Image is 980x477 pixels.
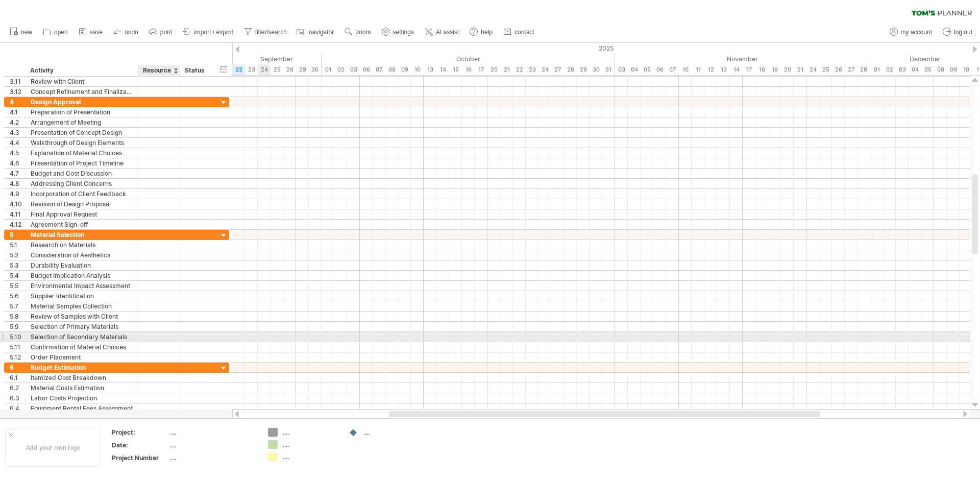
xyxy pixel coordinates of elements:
[31,199,133,209] div: Revision of Design Proposal
[551,64,564,75] div: Monday, 27 October 2025
[436,29,459,36] span: AI assist
[10,332,25,342] div: 5.10
[10,128,25,137] div: 4.3
[54,29,68,36] span: open
[538,64,551,75] div: Friday, 24 October 2025
[7,26,35,39] a: new
[679,64,692,75] div: Monday, 10 November 2025
[31,403,133,413] div: Equipment Rental Fees Assessment
[819,64,832,75] div: Tuesday, 25 November 2025
[112,441,168,449] div: Date:
[10,189,25,199] div: 4.9
[31,158,133,168] div: Presentation of Project Timeline
[160,29,172,36] span: print
[40,26,71,39] a: open
[31,322,133,331] div: Selection of Primary Materials
[615,54,870,64] div: November 2025
[10,240,25,250] div: 5.1
[30,65,132,76] div: Activity
[10,250,25,260] div: 5.2
[10,158,25,168] div: 4.6
[31,209,133,219] div: Final Approval Request
[283,64,296,75] div: Friday, 26 September 2025
[10,230,25,240] div: 5
[385,64,398,75] div: Wednesday, 8 October 2025
[10,199,25,209] div: 4.10
[436,64,449,75] div: Tuesday, 14 October 2025
[487,64,500,75] div: Monday, 20 October 2025
[271,64,283,75] div: Thursday, 25 September 2025
[641,64,653,75] div: Wednesday, 5 November 2025
[730,64,743,75] div: Friday, 14 November 2025
[666,64,679,75] div: Friday, 7 November 2025
[901,29,932,36] span: my account
[704,64,717,75] div: Wednesday, 12 November 2025
[411,64,424,75] div: Friday, 10 October 2025
[10,291,25,301] div: 5.6
[10,117,25,127] div: 4.2
[398,64,411,75] div: Thursday, 9 October 2025
[449,64,462,75] div: Wednesday, 15 October 2025
[112,454,168,462] div: Project Number
[283,440,338,449] div: ....
[31,220,133,229] div: Agreement Sign-off
[10,77,25,86] div: 3.11
[481,29,493,36] span: help
[602,64,615,75] div: Friday, 31 October 2025
[31,169,133,178] div: Budget and Cost Discussion
[31,189,133,199] div: Incorporation of Client Feedback
[845,64,857,75] div: Thursday, 27 November 2025
[31,393,133,403] div: Labor Costs Projection
[241,26,290,39] a: filter/search
[717,64,730,75] div: Thursday, 13 November 2025
[5,428,101,467] div: Add your own logo
[393,29,414,36] span: settings
[883,64,896,75] div: Tuesday, 2 December 2025
[10,107,25,117] div: 4.1
[10,260,25,270] div: 5.3
[887,26,935,39] a: my account
[896,64,909,75] div: Wednesday, 3 December 2025
[653,64,666,75] div: Thursday, 6 November 2025
[170,428,256,437] div: ....
[360,64,373,75] div: Monday, 6 October 2025
[10,312,25,321] div: 5.8
[743,64,755,75] div: Monday, 17 November 2025
[283,452,338,461] div: ....
[10,322,25,331] div: 5.9
[755,64,768,75] div: Tuesday, 18 November 2025
[31,373,133,383] div: Itemized Cost Breakdown
[467,26,496,39] a: help
[10,209,25,219] div: 4.11
[112,428,168,437] div: Project:
[857,64,870,75] div: Friday, 28 November 2025
[960,64,972,75] div: Wednesday, 10 December 2025
[258,64,271,75] div: Wednesday, 24 September 2025
[526,64,538,75] div: Thursday, 23 October 2025
[31,240,133,250] div: Research on Materials
[309,29,334,36] span: navigator
[954,29,972,36] span: log out
[10,138,25,148] div: 4.4
[232,64,245,75] div: Monday, 22 September 2025
[934,64,947,75] div: Monday, 8 December 2025
[615,64,628,75] div: Monday, 3 November 2025
[832,64,845,75] div: Wednesday, 26 November 2025
[125,29,138,36] span: undo
[143,65,174,76] div: Resource
[422,26,462,39] a: AI assist
[475,64,487,75] div: Friday, 17 October 2025
[10,363,25,372] div: 6
[185,65,207,76] div: Status
[10,281,25,291] div: 5.5
[31,291,133,301] div: Supplier Identification
[628,64,641,75] div: Tuesday, 4 November 2025
[10,169,25,178] div: 4.7
[31,332,133,342] div: Selection of Secondary Materials
[806,64,819,75] div: Monday, 24 November 2025
[10,352,25,362] div: 5.12
[577,64,590,75] div: Wednesday, 29 October 2025
[76,26,106,39] a: save
[379,26,417,39] a: settings
[31,77,133,86] div: Review with Client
